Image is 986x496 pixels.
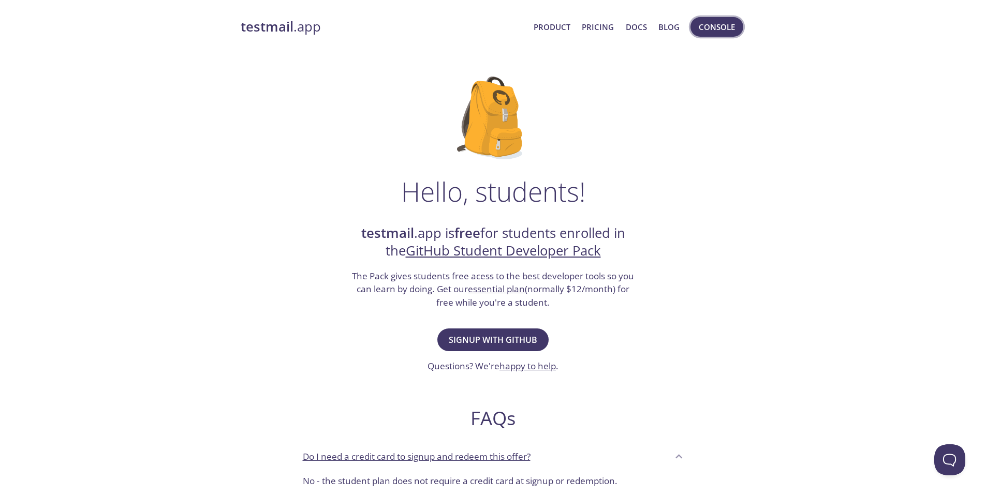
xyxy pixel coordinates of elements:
button: Signup with GitHub [437,328,549,351]
strong: testmail [241,18,293,36]
h2: .app is for students enrolled in the [351,224,636,260]
h3: The Pack gives students free acess to the best developer tools so you can learn by doing. Get our... [351,269,636,309]
strong: free [454,224,480,242]
button: Console [690,17,743,37]
span: Console [699,20,735,34]
a: Docs [626,20,647,34]
a: essential plan [468,283,525,295]
a: Blog [658,20,680,34]
div: Do I need a credit card to signup and redeem this offer? [295,470,692,496]
img: github-student-backpack.png [457,77,529,159]
a: testmail.app [241,18,526,36]
iframe: Help Scout Beacon - Open [934,444,965,475]
a: Pricing [582,20,614,34]
a: GitHub Student Developer Pack [406,242,601,260]
h1: Hello, students! [401,176,585,207]
a: Product [534,20,570,34]
strong: testmail [361,224,414,242]
div: Do I need a credit card to signup and redeem this offer? [295,442,692,470]
h3: Questions? We're . [428,359,558,373]
p: Do I need a credit card to signup and redeem this offer? [303,450,531,463]
p: No - the student plan does not require a credit card at signup or redemption. [303,474,684,488]
span: Signup with GitHub [449,333,537,347]
h2: FAQs [295,407,692,430]
a: happy to help [499,360,556,372]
